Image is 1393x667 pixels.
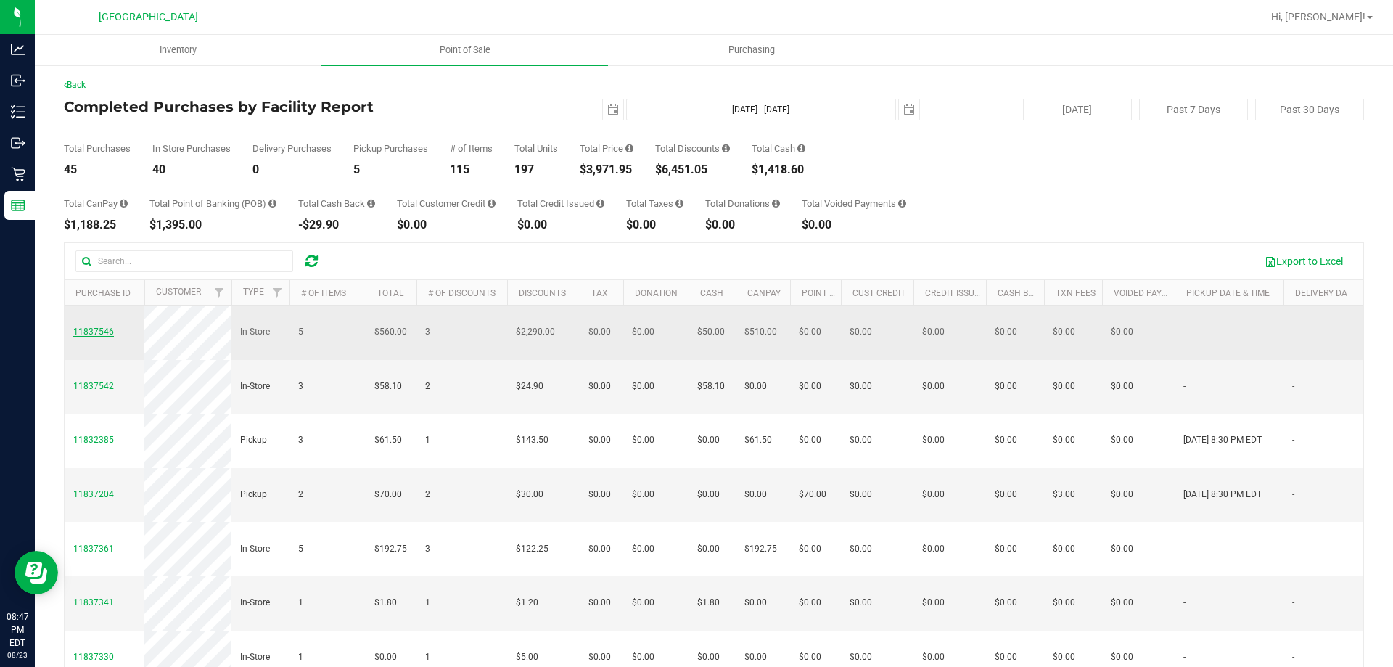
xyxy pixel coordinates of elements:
div: 197 [514,164,558,176]
span: $0.00 [632,542,654,556]
a: Purchasing [608,35,895,65]
span: $0.00 [995,488,1017,502]
span: $0.00 [697,488,720,502]
p: 08/23 [7,650,28,660]
span: Hi, [PERSON_NAME]! [1271,11,1365,22]
div: Total Units [514,144,558,153]
span: $61.50 [374,433,402,447]
a: Cash Back [998,288,1045,298]
span: - [1292,542,1294,556]
div: Total Donations [705,199,780,208]
span: - [1292,650,1294,664]
span: $0.00 [588,596,611,610]
span: $143.50 [516,433,548,447]
span: $0.00 [632,325,654,339]
a: Txn Fees [1056,288,1096,298]
span: $0.00 [1111,325,1133,339]
a: Filter [266,280,289,305]
span: $0.00 [799,596,821,610]
p: 08:47 PM EDT [7,610,28,650]
div: -$29.90 [298,219,375,231]
span: - [1183,596,1186,610]
div: $1,395.00 [149,219,276,231]
span: 1 [298,650,303,664]
i: Sum of the cash-back amounts from rounded-up electronic payments for all purchases in the date ra... [367,199,375,208]
div: In Store Purchases [152,144,231,153]
i: Sum of the successful, non-voided cash payment transactions for all purchases in the date range. ... [797,144,805,153]
span: $0.00 [799,380,821,393]
div: $0.00 [397,219,496,231]
span: 11837341 [73,597,114,607]
span: $0.00 [697,542,720,556]
span: - [1183,650,1186,664]
span: $0.00 [799,542,821,556]
span: $0.00 [922,596,945,610]
div: Total CanPay [64,199,128,208]
span: $58.10 [697,380,725,393]
span: 1 [425,433,430,447]
span: $0.00 [632,488,654,502]
span: $0.00 [588,433,611,447]
span: 3 [425,542,430,556]
a: # of Items [301,288,346,298]
span: $0.00 [1111,433,1133,447]
span: $0.00 [995,325,1017,339]
span: $0.00 [632,380,654,393]
span: - [1292,433,1294,447]
a: Back [64,80,86,90]
span: $0.00 [744,650,767,664]
span: $70.00 [374,488,402,502]
span: $122.25 [516,542,548,556]
span: $0.00 [1111,488,1133,502]
span: [GEOGRAPHIC_DATA] [99,11,198,23]
a: Point of Sale [321,35,608,65]
a: Cash [700,288,723,298]
a: # of Discounts [428,288,496,298]
div: # of Items [450,144,493,153]
div: $3,971.95 [580,164,633,176]
span: $0.00 [850,650,872,664]
span: 3 [425,325,430,339]
span: Purchasing [709,44,794,57]
span: $0.00 [922,325,945,339]
span: $61.50 [744,433,772,447]
span: 1 [298,596,303,610]
a: Delivery Date [1295,288,1357,298]
span: In-Store [240,650,270,664]
span: $0.00 [922,433,945,447]
div: Total Taxes [626,199,683,208]
span: $0.00 [995,542,1017,556]
span: $0.00 [1053,433,1075,447]
span: $0.00 [1111,380,1133,393]
div: $0.00 [517,219,604,231]
span: 11837361 [73,544,114,554]
span: 1 [425,650,430,664]
span: $0.00 [1053,596,1075,610]
div: $1,418.60 [752,164,805,176]
span: $0.00 [922,380,945,393]
i: Sum of the discount values applied to the all purchases in the date range. [722,144,730,153]
span: $70.00 [799,488,826,502]
a: Inventory [35,35,321,65]
span: $510.00 [744,325,777,339]
span: $0.00 [744,380,767,393]
button: [DATE] [1023,99,1132,120]
div: Delivery Purchases [252,144,332,153]
span: [DATE] 8:30 PM EDT [1183,433,1262,447]
a: Discounts [519,288,566,298]
span: $0.00 [1053,542,1075,556]
span: 2 [298,488,303,502]
span: $0.00 [850,433,872,447]
span: In-Store [240,325,270,339]
span: $0.00 [697,650,720,664]
span: $0.00 [850,488,872,502]
div: Total Purchases [64,144,131,153]
span: $50.00 [697,325,725,339]
span: $0.00 [744,488,767,502]
span: $5.00 [516,650,538,664]
span: $0.00 [588,650,611,664]
span: $2,290.00 [516,325,555,339]
span: $0.00 [588,488,611,502]
inline-svg: Retail [11,167,25,181]
span: $0.00 [850,596,872,610]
